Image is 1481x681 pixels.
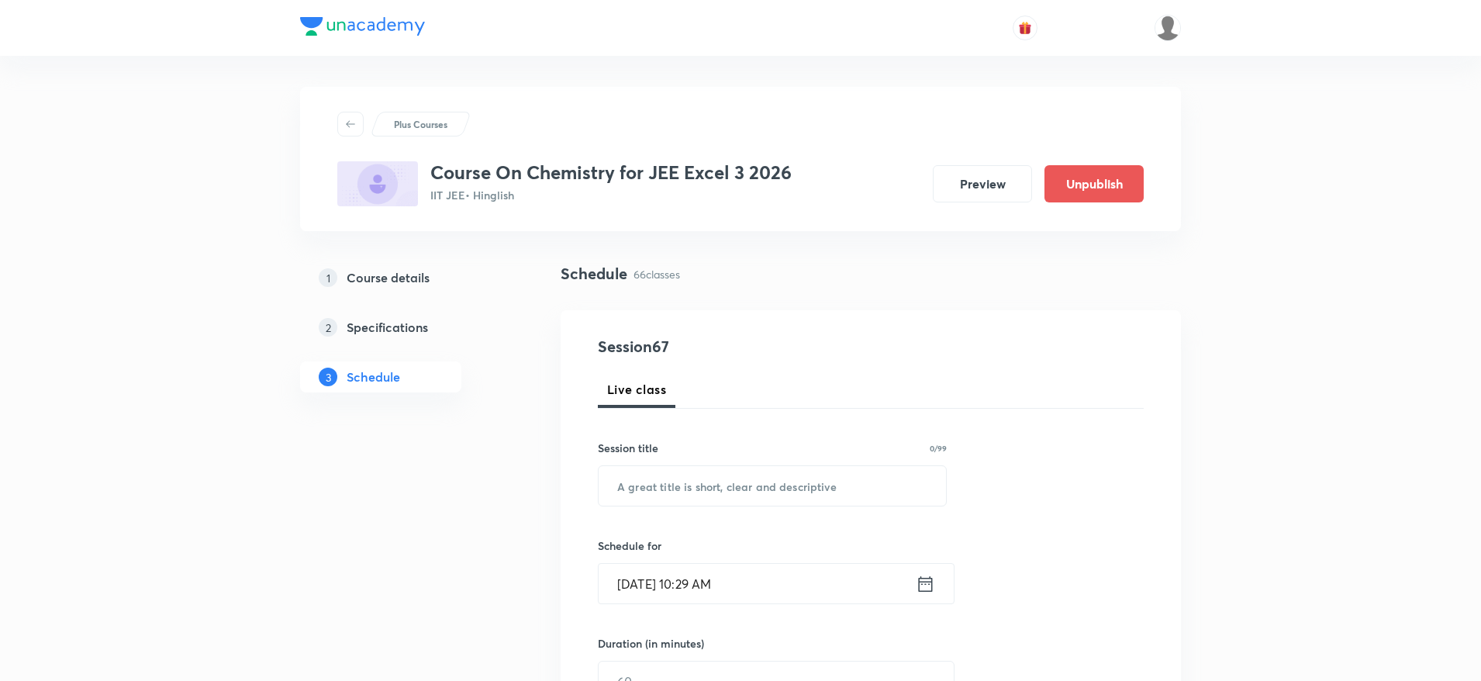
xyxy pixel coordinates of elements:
h6: Session title [598,440,658,456]
img: Ankit Porwal [1155,15,1181,41]
p: 66 classes [633,266,680,282]
button: Unpublish [1044,165,1144,202]
h5: Schedule [347,368,400,386]
button: avatar [1013,16,1037,40]
a: 1Course details [300,262,511,293]
a: 2Specifications [300,312,511,343]
p: 0/99 [930,444,947,452]
a: Company Logo [300,17,425,40]
h3: Course On Chemistry for JEE Excel 3 2026 [430,161,792,184]
img: Company Logo [300,17,425,36]
span: Live class [607,380,666,399]
p: IIT JEE • Hinglish [430,187,792,203]
h5: Course details [347,268,430,287]
input: A great title is short, clear and descriptive [599,466,946,506]
h4: Schedule [561,262,627,285]
p: 1 [319,268,337,287]
img: 08A68037-EAE1-46F7-A5FA-99F5A3591301_plus.png [337,161,418,206]
h4: Session 67 [598,335,881,358]
p: Plus Courses [394,117,447,131]
h6: Duration (in minutes) [598,635,704,652]
p: 3 [319,368,337,386]
img: avatar [1018,21,1032,35]
h5: Specifications [347,318,428,337]
p: 2 [319,318,337,337]
button: Preview [933,165,1032,202]
h6: Schedule for [598,538,947,554]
